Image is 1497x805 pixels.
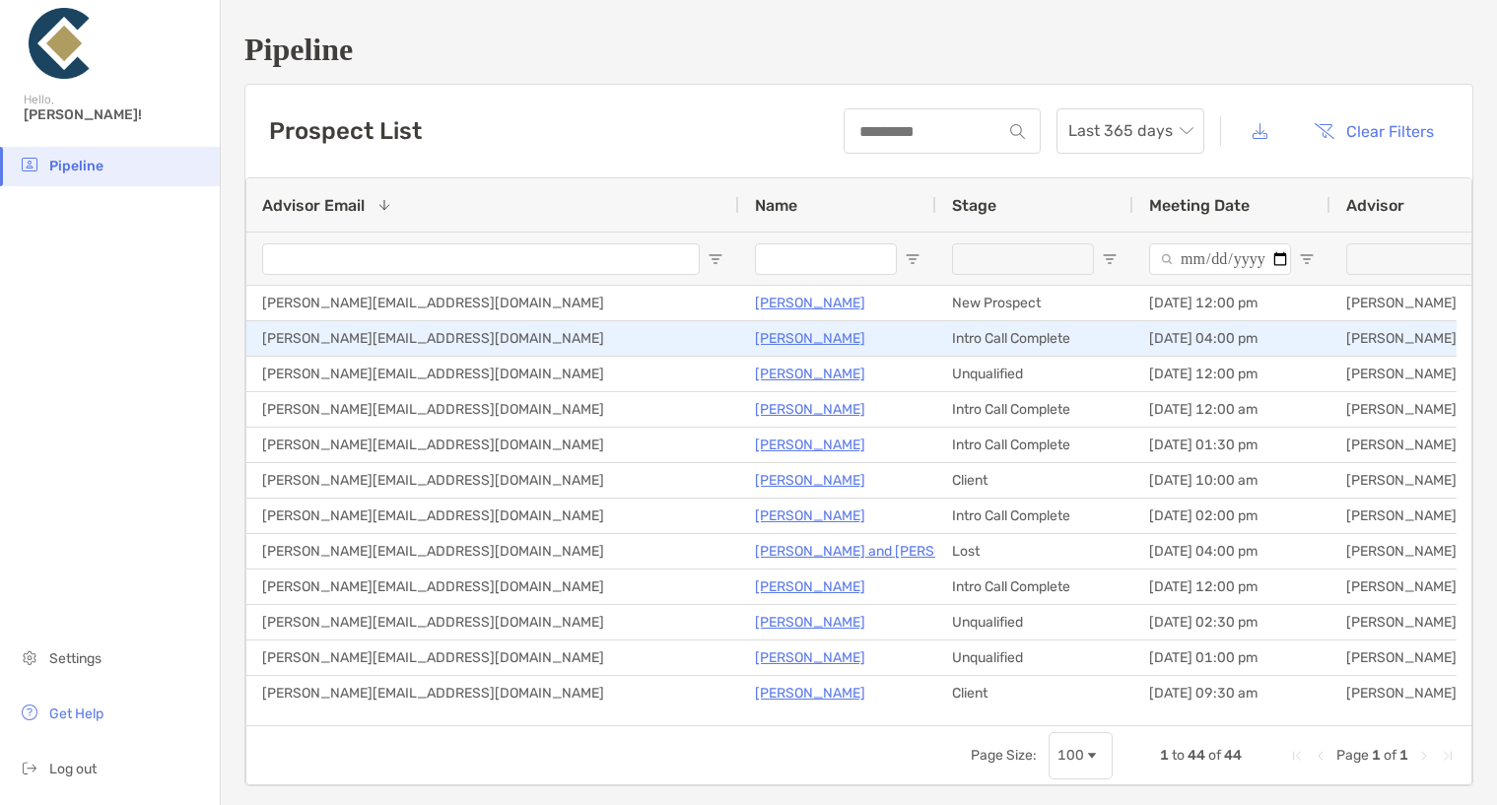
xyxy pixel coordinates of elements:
div: New Prospect [936,286,1133,320]
span: of [1384,747,1396,764]
div: [PERSON_NAME][EMAIL_ADDRESS][DOMAIN_NAME] [246,534,739,569]
div: [DATE] 12:00 am [1133,392,1330,427]
img: input icon [1010,124,1025,139]
div: [DATE] 12:00 pm [1133,570,1330,604]
a: [PERSON_NAME] [755,645,865,670]
span: Last 365 days [1068,109,1192,153]
div: [PERSON_NAME][EMAIL_ADDRESS][DOMAIN_NAME] [246,570,739,604]
a: [PERSON_NAME] [755,681,865,705]
div: Unqualified [936,605,1133,639]
div: [DATE] 01:00 pm [1133,640,1330,675]
div: [PERSON_NAME][EMAIL_ADDRESS][DOMAIN_NAME] [246,357,739,391]
div: [PERSON_NAME][EMAIL_ADDRESS][DOMAIN_NAME] [246,640,739,675]
input: Advisor Email Filter Input [262,243,700,275]
div: [DATE] 02:30 pm [1133,605,1330,639]
a: [PERSON_NAME] [755,610,865,635]
h3: Prospect List [269,117,422,145]
div: Intro Call Complete [936,428,1133,462]
a: [PERSON_NAME] [755,468,865,493]
span: 1 [1160,747,1169,764]
input: Name Filter Input [755,243,897,275]
div: Previous Page [1313,748,1328,764]
img: Zoe Logo [24,8,95,79]
div: Page Size [1049,732,1113,779]
div: [PERSON_NAME][EMAIL_ADDRESS][DOMAIN_NAME] [246,286,739,320]
span: Stage [952,196,996,215]
div: Intro Call Complete [936,499,1133,533]
div: [DATE] 12:00 pm [1133,286,1330,320]
div: Next Page [1416,748,1432,764]
span: of [1208,747,1221,764]
button: Open Filter Menu [708,251,723,267]
span: to [1172,747,1185,764]
span: Advisor Email [262,196,365,215]
span: Advisor [1346,196,1404,215]
h1: Pipeline [244,32,1473,68]
div: [PERSON_NAME][EMAIL_ADDRESS][DOMAIN_NAME] [246,428,739,462]
div: Unqualified [936,357,1133,391]
div: [DATE] 04:00 pm [1133,534,1330,569]
button: Open Filter Menu [905,251,920,267]
div: [DATE] 01:30 pm [1133,428,1330,462]
div: First Page [1289,748,1305,764]
div: [PERSON_NAME][EMAIL_ADDRESS][DOMAIN_NAME] [246,676,739,710]
a: [PERSON_NAME] [755,326,865,351]
img: pipeline icon [18,153,41,176]
button: Open Filter Menu [1102,251,1118,267]
div: [PERSON_NAME][EMAIL_ADDRESS][DOMAIN_NAME] [246,463,739,498]
a: [PERSON_NAME] [755,362,865,386]
div: Last Page [1440,748,1456,764]
div: [DATE] 02:00 pm [1133,499,1330,533]
img: get-help icon [18,701,41,724]
span: Log out [49,761,97,777]
a: [PERSON_NAME] [755,433,865,457]
span: 44 [1224,747,1242,764]
span: Pipeline [49,158,103,174]
a: [PERSON_NAME] [755,291,865,315]
div: [PERSON_NAME][EMAIL_ADDRESS][DOMAIN_NAME] [246,321,739,356]
div: Unqualified [936,640,1133,675]
span: [PERSON_NAME]! [24,106,208,123]
img: logout icon [18,756,41,779]
div: Client [936,676,1133,710]
a: [PERSON_NAME] [755,503,865,528]
div: [DATE] 10:00 am [1133,463,1330,498]
div: [PERSON_NAME][EMAIL_ADDRESS][DOMAIN_NAME] [246,392,739,427]
span: Meeting Date [1149,196,1250,215]
span: 44 [1188,747,1205,764]
span: Settings [49,650,102,667]
div: 100 [1057,747,1084,764]
div: [PERSON_NAME][EMAIL_ADDRESS][DOMAIN_NAME] [246,605,739,639]
div: Page Size: [971,747,1037,764]
div: Intro Call Complete [936,392,1133,427]
img: settings icon [18,645,41,669]
div: Client [936,463,1133,498]
div: [DATE] 12:00 pm [1133,357,1330,391]
div: Intro Call Complete [936,321,1133,356]
p: [PERSON_NAME] [755,397,865,422]
button: Open Filter Menu [1299,251,1315,267]
span: 1 [1399,747,1408,764]
a: [PERSON_NAME] [755,574,865,599]
div: [DATE] 09:30 am [1133,676,1330,710]
div: Lost [936,534,1133,569]
button: Clear Filters [1299,109,1449,153]
span: Page [1336,747,1369,764]
a: [PERSON_NAME] and [PERSON_NAME] [755,539,1005,564]
span: Name [755,196,797,215]
div: [PERSON_NAME][EMAIL_ADDRESS][DOMAIN_NAME] [246,499,739,533]
span: Get Help [49,705,103,722]
input: Meeting Date Filter Input [1149,243,1291,275]
div: [DATE] 04:00 pm [1133,321,1330,356]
